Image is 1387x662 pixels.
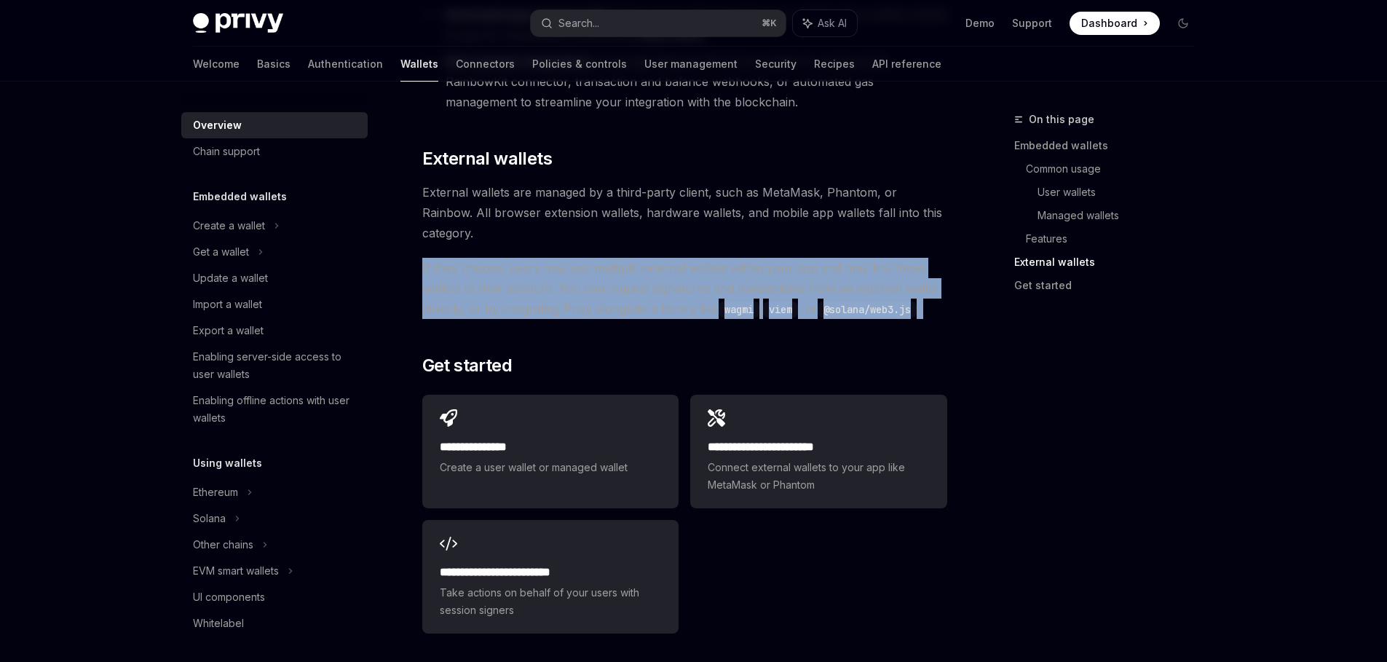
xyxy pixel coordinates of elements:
[193,188,287,205] h5: Embedded wallets
[193,562,279,580] div: EVM smart wallets
[422,354,512,377] span: Get started
[818,16,847,31] span: Ask AI
[1070,12,1160,35] a: Dashboard
[719,302,759,318] code: wagmi
[422,182,947,243] span: External wallets are managed by a third-party client, such as MetaMask, Phantom, or Rainbow. All ...
[193,510,226,527] div: Solana
[1026,227,1206,251] a: Features
[793,10,857,36] button: Ask AI
[193,269,268,287] div: Update a wallet
[531,10,786,36] button: Search...⌘K
[1026,157,1206,181] a: Common usage
[422,258,947,319] span: If they choose, users may use multiple external wallets within your app and may link these wallet...
[965,16,995,31] a: Demo
[181,138,368,165] a: Chain support
[755,47,797,82] a: Security
[814,47,855,82] a: Recipes
[440,459,661,476] span: Create a user wallet or managed wallet
[181,344,368,387] a: Enabling server-side access to user wallets
[1014,274,1206,297] a: Get started
[193,348,359,383] div: Enabling server-side access to user wallets
[193,296,262,313] div: Import a wallet
[1014,251,1206,274] a: External wallets
[818,302,917,318] code: @solana/web3.js
[181,265,368,291] a: Update a wallet
[181,112,368,138] a: Overview
[257,47,291,82] a: Basics
[181,387,368,431] a: Enabling offline actions with user wallets
[181,291,368,318] a: Import a wallet
[456,47,515,82] a: Connectors
[532,47,627,82] a: Policies & controls
[1038,181,1206,204] a: User wallets
[193,243,249,261] div: Get a wallet
[1014,134,1206,157] a: Embedded wallets
[193,588,265,606] div: UI components
[181,610,368,637] a: Whitelabel
[422,51,947,112] li: : Leverage features like Privy’s wallet UI components, RainbowKit connector, transaction and bala...
[193,392,359,427] div: Enabling offline actions with user wallets
[422,147,552,170] span: External wallets
[193,454,262,472] h5: Using wallets
[763,302,798,318] code: viem
[193,536,253,553] div: Other chains
[1012,16,1052,31] a: Support
[193,217,265,235] div: Create a wallet
[308,47,383,82] a: Authentication
[558,15,599,32] div: Search...
[181,584,368,610] a: UI components
[708,459,929,494] span: Connect external wallets to your app like MetaMask or Phantom
[872,47,941,82] a: API reference
[1038,204,1206,227] a: Managed wallets
[193,117,242,134] div: Overview
[193,615,244,632] div: Whitelabel
[644,47,738,82] a: User management
[1081,16,1137,31] span: Dashboard
[181,318,368,344] a: Export a wallet
[400,47,438,82] a: Wallets
[193,143,260,160] div: Chain support
[1029,111,1094,128] span: On this page
[193,484,238,501] div: Ethereum
[193,47,240,82] a: Welcome
[440,584,661,619] span: Take actions on behalf of your users with session signers
[193,13,283,34] img: dark logo
[1171,12,1195,35] button: Toggle dark mode
[762,17,777,29] span: ⌘ K
[193,322,264,339] div: Export a wallet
